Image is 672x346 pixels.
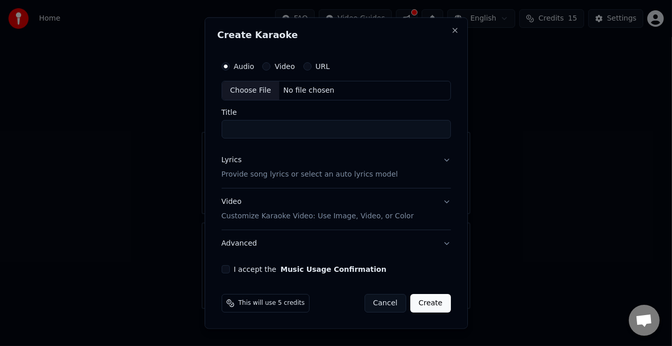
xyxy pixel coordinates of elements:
button: LyricsProvide song lyrics or select an auto lyrics model [222,147,451,188]
label: Audio [234,63,255,70]
button: Create [410,294,451,313]
label: URL [316,63,330,70]
p: Provide song lyrics or select an auto lyrics model [222,169,398,180]
button: VideoCustomize Karaoke Video: Use Image, Video, or Color [222,188,451,230]
button: Cancel [365,294,406,313]
div: Choose File [222,81,280,100]
button: Advanced [222,230,451,257]
label: Title [222,109,451,116]
button: I accept the [280,266,386,273]
label: I accept the [234,266,387,273]
p: Customize Karaoke Video: Use Image, Video, or Color [222,211,414,221]
h2: Create Karaoke [217,30,455,40]
div: No file chosen [279,85,338,96]
div: Lyrics [222,155,242,165]
span: This will use 5 credits [239,299,305,307]
div: Video [222,197,414,221]
label: Video [275,63,295,70]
